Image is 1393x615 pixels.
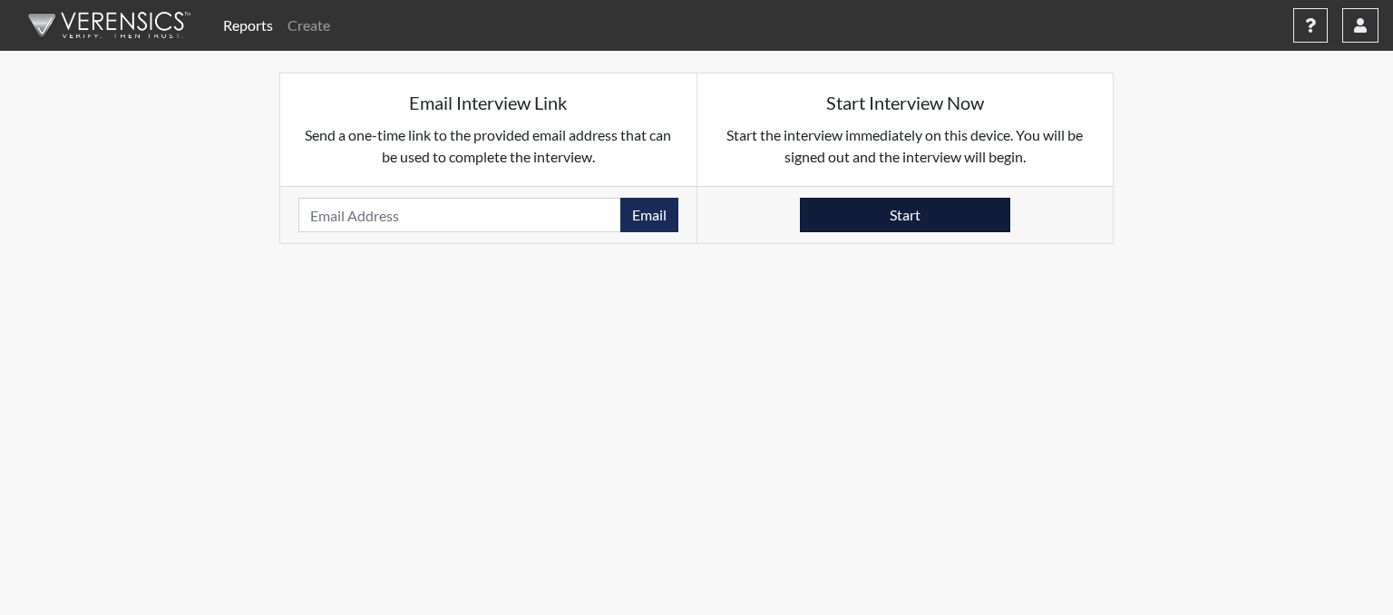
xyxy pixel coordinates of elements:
p: Start the interview immediately on this device. You will be signed out and the interview will begin. [716,124,1096,168]
input: Email Address [298,198,621,232]
button: Start [800,198,1010,232]
h5: Start Interview Now [716,92,1096,113]
p: Send a one-time link to the provided email address that can be used to complete the interview. [298,124,678,168]
button: Email [620,198,678,232]
h5: Email Interview Link [298,92,678,113]
a: Create [280,7,337,44]
a: Reports [216,7,280,44]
